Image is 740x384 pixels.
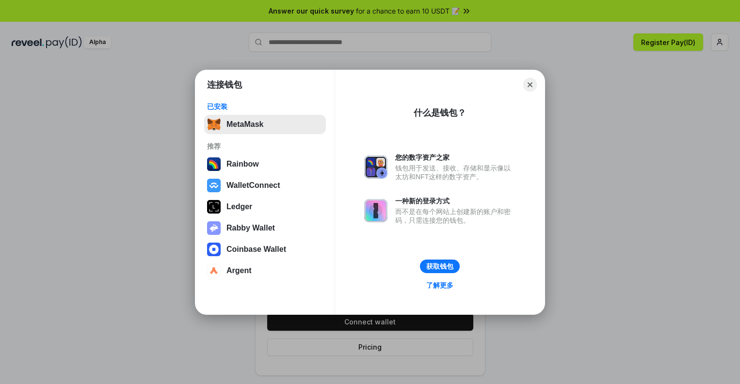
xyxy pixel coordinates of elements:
button: MetaMask [204,115,326,134]
div: Rainbow [226,160,259,169]
div: Rabby Wallet [226,224,275,232]
img: svg+xml,%3Csvg%20width%3D%2228%22%20height%3D%2228%22%20viewBox%3D%220%200%2028%2028%22%20fill%3D... [207,264,221,277]
button: Rainbow [204,154,326,174]
div: 获取钱包 [426,262,453,271]
div: 什么是钱包？ [414,107,466,119]
div: 已安装 [207,102,323,111]
div: 了解更多 [426,281,453,290]
img: svg+xml,%3Csvg%20width%3D%2228%22%20height%3D%2228%22%20viewBox%3D%220%200%2028%2028%22%20fill%3D... [207,243,221,256]
div: 而不是在每个网站上创建新的账户和密码，只需连接您的钱包。 [395,207,515,225]
button: Argent [204,261,326,280]
img: svg+xml,%3Csvg%20width%3D%2228%22%20height%3D%2228%22%20viewBox%3D%220%200%2028%2028%22%20fill%3D... [207,179,221,192]
div: 一种新的登录方式 [395,197,515,205]
a: 了解更多 [420,279,459,292]
button: 获取钱包 [420,260,460,273]
button: Ledger [204,197,326,216]
div: 推荐 [207,142,323,151]
img: svg+xml,%3Csvg%20fill%3D%22none%22%20height%3D%2233%22%20viewBox%3D%220%200%2035%2033%22%20width%... [207,118,221,131]
div: 钱包用于发送、接收、存储和显示像以太坊和NFT这样的数字资产。 [395,164,515,181]
img: svg+xml,%3Csvg%20xmlns%3D%22http%3A%2F%2Fwww.w3.org%2F2000%2Fsvg%22%20fill%3D%22none%22%20viewBox... [207,221,221,235]
div: Ledger [226,202,252,211]
div: 您的数字资产之家 [395,153,515,162]
img: svg+xml,%3Csvg%20xmlns%3D%22http%3A%2F%2Fwww.w3.org%2F2000%2Fsvg%22%20fill%3D%22none%22%20viewBox... [364,155,387,179]
div: Coinbase Wallet [226,245,286,254]
div: Argent [226,266,252,275]
button: WalletConnect [204,176,326,195]
img: svg+xml,%3Csvg%20width%3D%22120%22%20height%3D%22120%22%20viewBox%3D%220%200%20120%20120%22%20fil... [207,157,221,171]
h1: 连接钱包 [207,79,242,91]
div: WalletConnect [226,181,280,190]
img: svg+xml,%3Csvg%20xmlns%3D%22http%3A%2F%2Fwww.w3.org%2F2000%2Fsvg%22%20width%3D%2228%22%20height%3... [207,200,221,214]
div: MetaMask [226,120,263,129]
img: svg+xml,%3Csvg%20xmlns%3D%22http%3A%2F%2Fwww.w3.org%2F2000%2Fsvg%22%20fill%3D%22none%22%20viewBox... [364,199,387,222]
button: Close [523,78,537,92]
button: Coinbase Wallet [204,240,326,259]
button: Rabby Wallet [204,218,326,238]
